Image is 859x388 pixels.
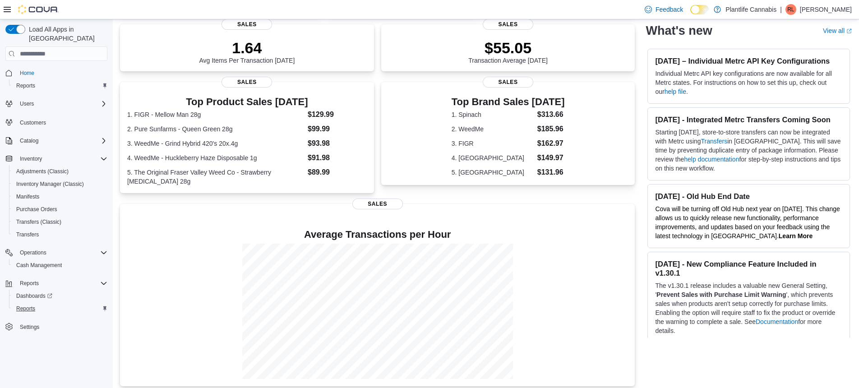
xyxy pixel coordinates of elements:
span: Home [16,67,107,79]
span: Sales [483,19,533,30]
a: Reports [13,303,39,314]
span: Purchase Orders [13,204,107,215]
button: Purchase Orders [9,203,111,216]
button: Home [2,66,111,79]
a: Transfers [13,229,42,240]
h2: What's new [646,23,712,38]
a: Documentation [756,318,798,325]
button: Inventory [16,153,46,164]
dd: $91.98 [308,152,367,163]
a: View allExternal link [823,27,852,34]
dd: $131.96 [537,167,565,178]
span: RL [787,4,794,15]
dt: 5. [GEOGRAPHIC_DATA] [452,168,534,177]
h3: [DATE] - Old Hub End Date [655,192,842,201]
span: Adjustments (Classic) [13,166,107,177]
span: Feedback [656,5,683,14]
span: Reports [13,303,107,314]
span: Purchase Orders [16,206,57,213]
span: Inventory Manager (Classic) [13,179,107,189]
strong: Prevent Sales with Purchase Limit Warning [656,291,786,298]
a: Home [16,68,38,79]
dd: $162.97 [537,138,565,149]
a: Dashboards [13,291,56,301]
button: Catalog [16,135,42,146]
a: Learn More [779,232,813,240]
button: Settings [2,320,111,333]
a: Customers [16,117,50,128]
span: Dashboards [13,291,107,301]
dt: 2. Pure Sunfarms - Queen Green 28g [127,125,304,134]
span: Cash Management [13,260,107,271]
div: Avg Items Per Transaction [DATE] [199,39,295,64]
button: Operations [16,247,50,258]
dd: $149.97 [537,152,565,163]
a: Inventory Manager (Classic) [13,179,88,189]
a: Reports [13,80,39,91]
span: Customers [20,119,46,126]
button: Reports [16,278,42,289]
button: Cash Management [9,259,111,272]
p: | [780,4,782,15]
span: Sales [352,199,403,209]
img: Cova [18,5,59,14]
dd: $185.96 [537,124,565,134]
span: Users [16,98,107,109]
span: Transfers [13,229,107,240]
span: Inventory Manager (Classic) [16,180,84,188]
span: Sales [222,19,272,30]
span: Inventory [16,153,107,164]
dt: 3. WeedMe - Grind Hybrid 420's 20x.4g [127,139,304,148]
span: Settings [20,323,39,331]
a: Cash Management [13,260,65,271]
span: Transfers (Classic) [16,218,61,226]
button: Users [16,98,37,109]
h3: Top Brand Sales [DATE] [452,97,565,107]
dt: 3. FIGR [452,139,534,148]
a: Manifests [13,191,43,202]
dd: $129.99 [308,109,367,120]
dt: 4. WeedMe - Huckleberry Haze Disposable 1g [127,153,304,162]
span: Reports [20,280,39,287]
span: Customers [16,116,107,128]
span: Adjustments (Classic) [16,168,69,175]
button: Operations [2,246,111,259]
button: Transfers (Classic) [9,216,111,228]
span: Catalog [20,137,38,144]
span: Reports [16,82,35,89]
a: help documentation [684,156,739,163]
a: help file [665,88,686,95]
span: Reports [16,278,107,289]
button: Manifests [9,190,111,203]
span: Operations [16,247,107,258]
dd: $93.98 [308,138,367,149]
button: Adjustments (Classic) [9,165,111,178]
span: Users [20,100,34,107]
div: Transaction Average [DATE] [468,39,548,64]
dt: 5. The Original Fraser Valley Weed Co - Strawberry [MEDICAL_DATA] 28g [127,168,304,186]
h3: Top Product Sales [DATE] [127,97,367,107]
a: Transfers (Classic) [13,217,65,227]
span: Home [20,69,34,77]
span: Settings [16,321,107,333]
span: Sales [483,77,533,88]
div: Rob Loree [785,4,796,15]
span: Cova will be turning off Old Hub next year on [DATE]. This change allows us to quickly release ne... [655,205,840,240]
h4: Average Transactions per Hour [127,229,628,240]
nav: Complex example [5,63,107,357]
a: Dashboards [9,290,111,302]
button: Users [2,97,111,110]
dt: 1. Spinach [452,110,534,119]
dd: $313.66 [537,109,565,120]
button: Inventory [2,152,111,165]
h3: [DATE] - New Compliance Feature Included in v1.30.1 [655,259,842,277]
svg: External link [846,28,852,34]
p: 1.64 [199,39,295,57]
dt: 4. [GEOGRAPHIC_DATA] [452,153,534,162]
span: Load All Apps in [GEOGRAPHIC_DATA] [25,25,107,43]
p: Plantlife Cannabis [725,4,776,15]
span: Cash Management [16,262,62,269]
button: Customers [2,115,111,129]
span: Inventory [20,155,42,162]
